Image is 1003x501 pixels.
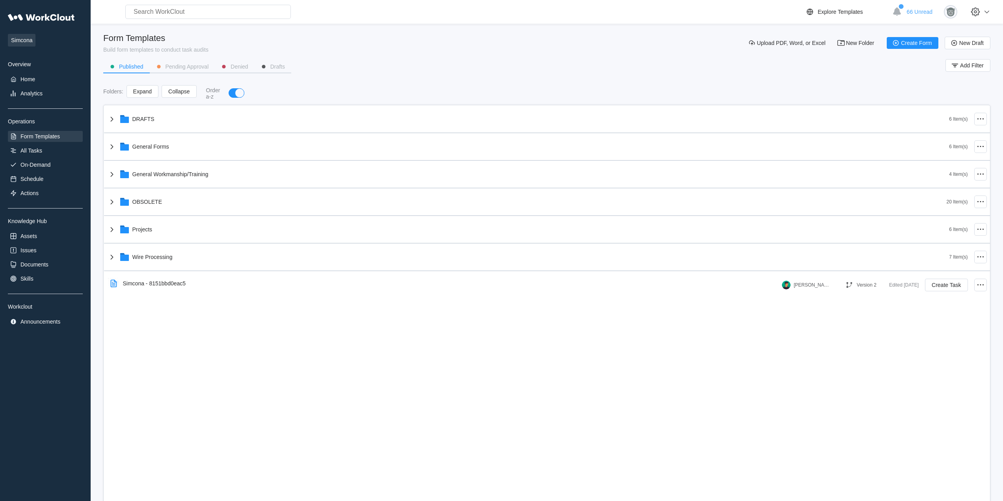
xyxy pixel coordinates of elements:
[8,304,83,310] div: Workclout
[949,144,968,149] div: 6 Item(s)
[132,116,154,122] div: DRAFTS
[123,280,186,287] div: Simcona - 8151bbd0eac5
[944,5,957,19] img: gorilla.png
[231,64,248,69] div: Denied
[832,37,881,49] button: New Folder
[949,254,968,260] div: 7 Item(s)
[20,133,60,140] div: Form Templates
[20,247,36,253] div: Issues
[8,273,83,284] a: Skills
[8,159,83,170] a: On-Demand
[8,231,83,242] a: Assets
[132,199,162,205] div: OBSOLETE
[925,279,968,291] button: Create Task
[901,40,932,46] span: Create Form
[8,74,83,85] a: Home
[103,33,208,43] div: Form Templates
[8,188,83,199] a: Actions
[20,162,50,168] div: On-Demand
[757,40,826,46] span: Upload PDF, Word, or Excel
[215,61,254,73] button: Denied
[8,316,83,327] a: Announcements
[945,37,990,49] button: New Draft
[846,40,875,46] span: New Folder
[20,190,39,196] div: Actions
[132,226,153,233] div: Projects
[20,147,42,154] div: All Tasks
[206,87,221,100] div: Order a-z
[8,259,83,270] a: Documents
[132,254,173,260] div: Wire Processing
[805,7,888,17] a: Explore Templates
[20,276,33,282] div: Skills
[818,9,863,15] div: Explore Templates
[133,89,152,94] span: Expand
[8,245,83,256] a: Issues
[8,145,83,156] a: All Tasks
[782,281,791,289] img: user.png
[8,131,83,142] a: Form Templates
[907,9,932,15] span: 66 Unread
[168,89,190,94] span: Collapse
[743,37,832,49] button: Upload PDF, Word, or Excel
[103,88,123,95] div: Folders :
[959,40,984,46] span: New Draft
[162,85,196,98] button: Collapse
[949,227,968,232] div: 6 Item(s)
[887,37,938,49] button: Create Form
[270,64,285,69] div: Drafts
[20,261,48,268] div: Documents
[127,85,158,98] button: Expand
[932,282,961,288] span: Create Task
[949,116,968,122] div: 6 Item(s)
[946,199,968,205] div: 20 Item(s)
[20,90,43,97] div: Analytics
[255,61,291,73] button: Drafts
[20,76,35,82] div: Home
[794,282,829,288] div: [PERSON_NAME]
[949,171,968,177] div: 4 Item(s)
[889,280,919,290] div: Edited [DATE]
[150,61,215,73] button: Pending Approval
[8,173,83,184] a: Schedule
[132,171,208,177] div: General Workmanship/Training
[8,218,83,224] div: Knowledge Hub
[20,176,43,182] div: Schedule
[119,64,143,69] div: Published
[945,59,990,72] button: Add Filter
[103,47,208,53] div: Build form templates to conduct task audits
[125,5,291,19] input: Search WorkClout
[20,233,37,239] div: Assets
[8,88,83,99] a: Analytics
[166,64,209,69] div: Pending Approval
[857,282,876,288] div: Version 2
[960,63,984,68] span: Add Filter
[103,61,150,73] button: Published
[132,143,169,150] div: General Forms
[8,61,83,67] div: Overview
[8,118,83,125] div: Operations
[8,34,35,47] span: Simcona
[20,318,60,325] div: Announcements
